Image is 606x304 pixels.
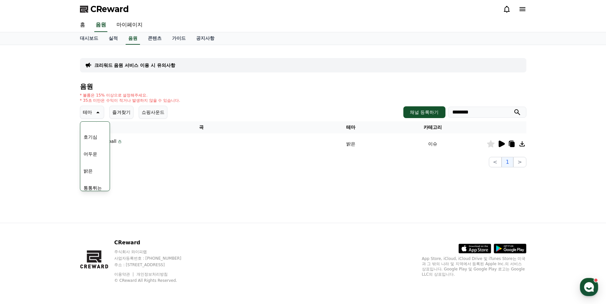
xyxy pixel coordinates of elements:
span: 홈 [21,217,24,222]
a: 대시보드 [75,32,103,45]
p: * 35초 미만은 수익이 적거나 발생하지 않을 수 있습니다. [80,98,180,103]
a: 콘텐츠 [143,32,167,45]
button: < [489,157,502,167]
p: 주소 : [STREET_ADDRESS] [114,262,194,267]
p: App Store, iCloud, iCloud Drive 및 iTunes Store는 미국과 그 밖의 나라 및 지역에서 등록된 Apple Inc.의 서비스 상표입니다. Goo... [422,256,526,277]
span: 대화 [60,217,68,222]
a: 홈 [2,207,43,223]
button: 호기심 [81,130,100,144]
a: 음원 [94,18,107,32]
a: 이용약관 [114,272,135,277]
a: 공지사항 [191,32,220,45]
p: © CReward All Rights Reserved. [114,278,194,283]
a: 마이페이지 [111,18,148,32]
button: 쇼핑사운드 [139,106,167,119]
button: 즐겨찾기 [109,106,133,119]
p: CReward [114,239,194,247]
button: 테마 [80,106,104,119]
button: 어두운 [81,147,100,161]
button: > [513,157,526,167]
td: 밝은 [323,133,379,154]
a: 홈 [75,18,90,32]
th: 카테고리 [379,121,487,133]
a: 설정 [84,207,125,223]
button: 통통튀는 [81,181,104,195]
p: 주식회사 와이피랩 [114,249,194,254]
th: 테마 [323,121,379,133]
a: 음원 [126,32,140,45]
span: 설정 [101,217,109,222]
a: CReward [80,4,129,14]
button: 밝은 [81,164,95,178]
span: CReward [90,4,129,14]
p: 사업자등록번호 : [PHONE_NUMBER] [114,256,194,261]
a: 대화 [43,207,84,223]
p: * 볼륨은 15% 이상으로 설정해주세요. [80,93,180,98]
p: 테마 [83,108,92,117]
a: 개인정보처리방침 [136,272,168,277]
a: 실적 [103,32,123,45]
th: 곡 [80,121,323,133]
button: 채널 등록하기 [403,106,445,118]
a: 가이드 [167,32,191,45]
button: 1 [502,157,513,167]
td: 이슈 [379,133,487,154]
h4: 음원 [80,83,526,90]
a: 크리워드 음원 서비스 이용 시 유의사항 [94,62,175,68]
